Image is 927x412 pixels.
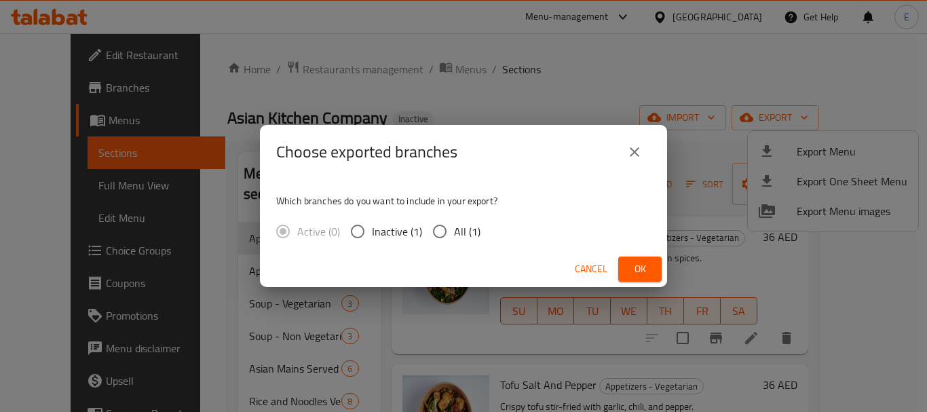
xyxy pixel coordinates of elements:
span: Cancel [575,261,607,278]
button: Ok [618,257,662,282]
span: Ok [629,261,651,278]
span: Inactive (1) [372,223,422,240]
p: Which branches do you want to include in your export? [276,194,651,208]
span: Active (0) [297,223,340,240]
button: close [618,136,651,168]
h2: Choose exported branches [276,141,457,163]
button: Cancel [569,257,613,282]
span: All (1) [454,223,480,240]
